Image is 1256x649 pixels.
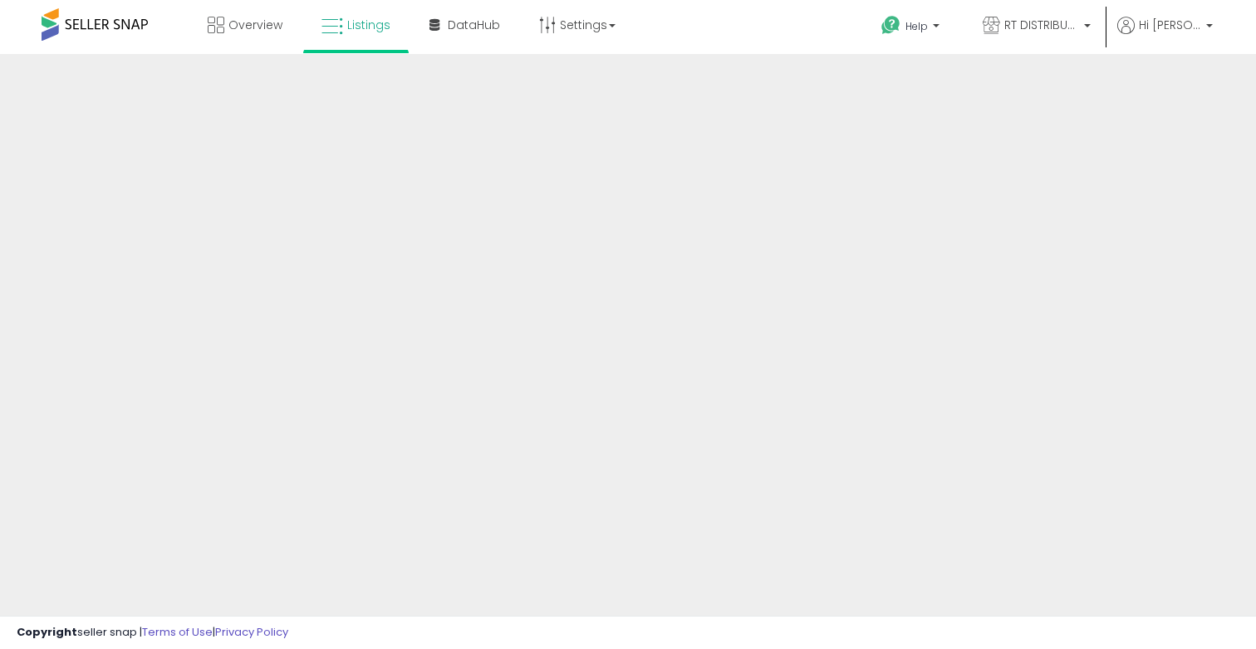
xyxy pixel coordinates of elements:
[881,15,901,36] i: Get Help
[142,624,213,640] a: Terms of Use
[868,2,956,54] a: Help
[905,19,928,33] span: Help
[228,17,282,33] span: Overview
[17,625,288,641] div: seller snap | |
[17,624,77,640] strong: Copyright
[347,17,390,33] span: Listings
[1139,17,1201,33] span: Hi [PERSON_NAME]
[1117,17,1213,54] a: Hi [PERSON_NAME]
[215,624,288,640] a: Privacy Policy
[1004,17,1079,33] span: RT DISTRIBUTION
[448,17,500,33] span: DataHub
